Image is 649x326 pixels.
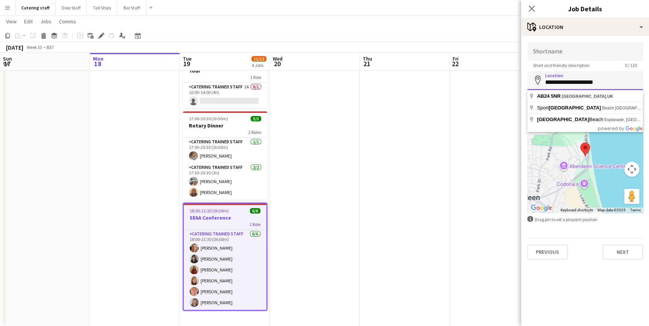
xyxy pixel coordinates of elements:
[624,189,639,204] button: Drag Pegman onto the map to open Street View
[624,162,639,177] button: Map camera controls
[183,56,267,108] app-job-card: 10:00-14:00 (4h)0/1Tour1 RoleCatering trained staff1A0/110:00-14:00 (4h)
[21,17,36,26] a: Edit
[183,163,267,200] app-card-role: Catering trained staff2/217:30-20:30 (3h)[PERSON_NAME][PERSON_NAME]
[189,116,228,121] span: 17:00-20:30 (3h30m)
[529,203,554,213] img: Google
[6,18,17,25] span: View
[190,208,229,214] span: 18:00-21:30 (3h30m)
[252,62,266,68] div: 4 Jobs
[6,44,23,51] div: [DATE]
[25,44,44,50] span: Week 33
[561,208,593,213] button: Keyboard shortcuts
[184,214,266,221] h3: SEAA Conference
[527,62,596,68] span: Short and friendly description
[183,138,267,163] app-card-role: Catering trained staff1/117:00-20:30 (3h30m)[PERSON_NAME]
[87,0,117,15] button: Tall Ships
[251,116,261,121] span: 3/3
[537,93,561,99] span: AB24 5NR
[453,55,459,62] span: Fri
[183,83,267,108] app-card-role: Catering trained staff1A0/110:00-14:00 (4h)
[537,117,589,122] span: [GEOGRAPHIC_DATA]
[562,94,613,99] span: ,
[182,59,192,68] span: 19
[117,0,146,15] button: Bar Staff
[24,18,33,25] span: Edit
[537,117,604,122] span: Beach
[602,244,643,259] button: Next
[40,18,52,25] span: Jobs
[272,59,283,68] span: 20
[183,203,267,311] app-job-card: 18:00-21:30 (3h30m)6/6SEAA Conference1 RoleCatering trained staff6/618:00-21:30 (3h30m)[PERSON_NA...
[537,105,602,111] span: Sport
[549,105,601,111] span: [GEOGRAPHIC_DATA]
[56,0,87,15] button: Door Staff
[250,74,261,80] span: 1 Role
[630,208,641,212] a: Terms
[363,55,372,62] span: Thu
[362,59,372,68] span: 21
[521,4,649,14] h3: Job Details
[183,55,192,62] span: Tue
[273,55,283,62] span: Wed
[249,221,260,227] span: 1 Role
[527,216,643,223] div: Drag pin to set a pinpoint position
[56,17,79,26] a: Comms
[619,62,643,68] span: 0 / 120
[251,56,266,62] span: 11/12
[607,94,613,99] span: UK
[47,44,54,50] div: BST
[2,59,12,68] span: 17
[93,55,103,62] span: Mon
[37,17,55,26] a: Jobs
[183,122,267,129] h3: Rotary Dinner
[451,59,459,68] span: 22
[597,208,626,212] span: Map data ©2025
[529,203,554,213] a: Open this area in Google Maps (opens a new window)
[59,18,76,25] span: Comms
[562,94,606,99] span: [GEOGRAPHIC_DATA]
[3,55,12,62] span: Sun
[183,111,267,200] app-job-card: 17:00-20:30 (3h30m)3/3Rotary Dinner2 RolesCatering trained staff1/117:00-20:30 (3h30m)[PERSON_NAM...
[527,244,568,259] button: Previous
[250,208,260,214] span: 6/6
[92,59,103,68] span: 18
[248,129,261,135] span: 2 Roles
[184,230,266,310] app-card-role: Catering trained staff6/618:00-21:30 (3h30m)[PERSON_NAME][PERSON_NAME][PERSON_NAME][PERSON_NAME][...
[521,18,649,36] div: Location
[15,0,56,15] button: Catering staff
[3,17,20,26] a: View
